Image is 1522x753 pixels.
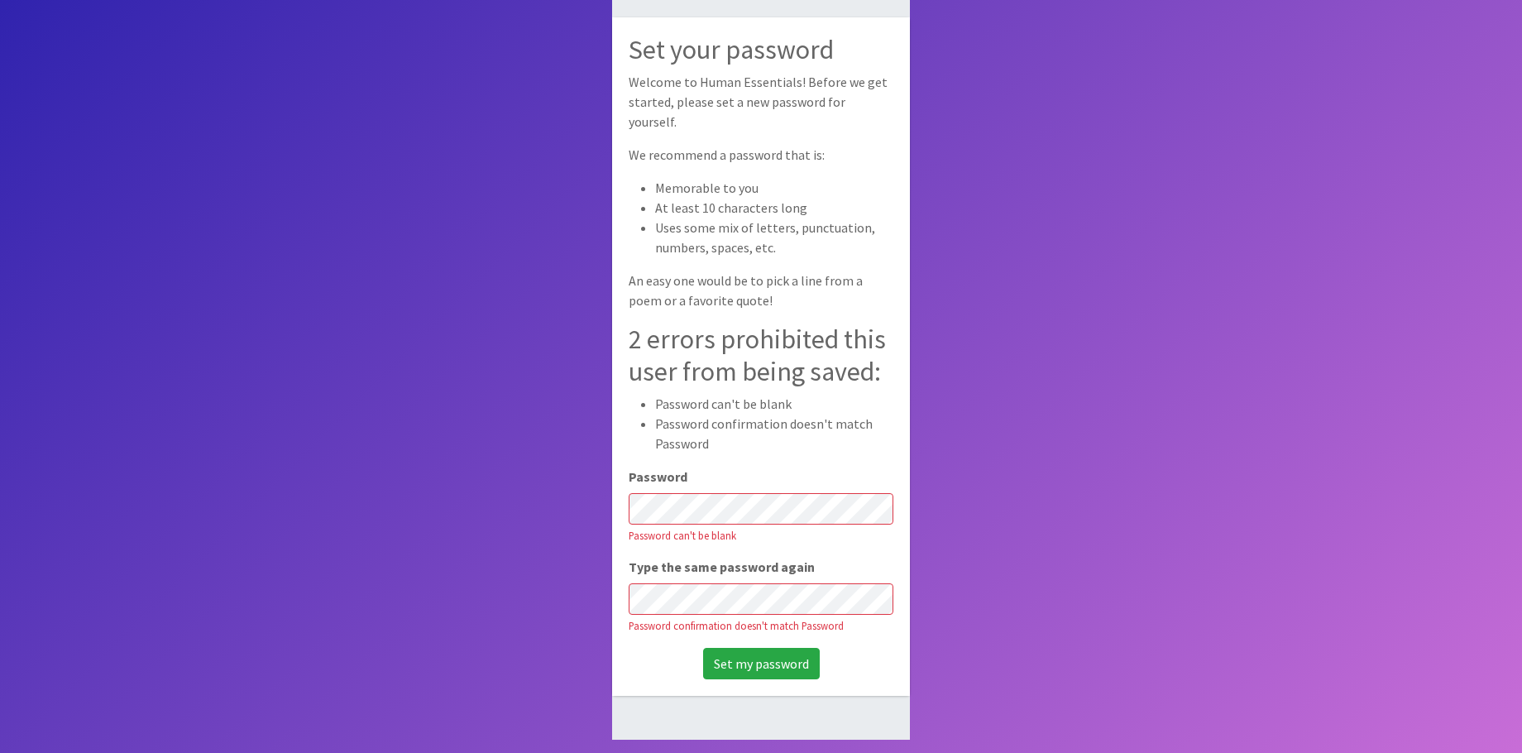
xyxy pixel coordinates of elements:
li: Memorable to you [655,178,893,198]
p: An easy one would be to pick a line from a poem or a favorite quote! [629,271,893,310]
li: Password can't be blank [655,394,893,414]
label: Type the same password again [629,557,815,577]
h2: 2 errors prohibited this user from being saved: [629,324,893,387]
div: Password can't be blank [629,528,893,544]
input: Set my password [703,648,820,679]
p: We recommend a password that is: [629,145,893,165]
p: Welcome to Human Essentials! Before we get started, please set a new password for yourself. [629,72,893,132]
li: Uses some mix of letters, punctuation, numbers, spaces, etc. [655,218,893,257]
li: Password confirmation doesn't match Password [655,414,893,453]
div: Password confirmation doesn't match Password [629,618,893,634]
li: At least 10 characters long [655,198,893,218]
h2: Set your password [629,34,893,65]
label: Password [629,467,687,487]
